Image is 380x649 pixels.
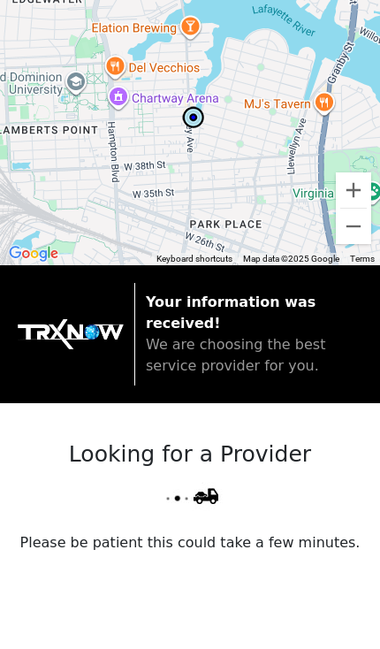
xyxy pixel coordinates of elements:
button: Zoom out [336,209,371,244]
button: Keyboard shortcuts [156,253,232,265]
a: Terms (opens in new tab) [350,254,375,263]
a: Open this area in Google Maps (opens a new window) [4,242,63,265]
button: Zoom in [336,172,371,208]
img: truck Gif [152,475,228,511]
img: trx now logo [18,319,124,349]
span: We are choosing the best service provider for you. [146,336,325,374]
strong: Your information was received! [146,294,315,332]
img: Google [4,242,63,265]
span: Map data ©2025 Google [243,254,339,263]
